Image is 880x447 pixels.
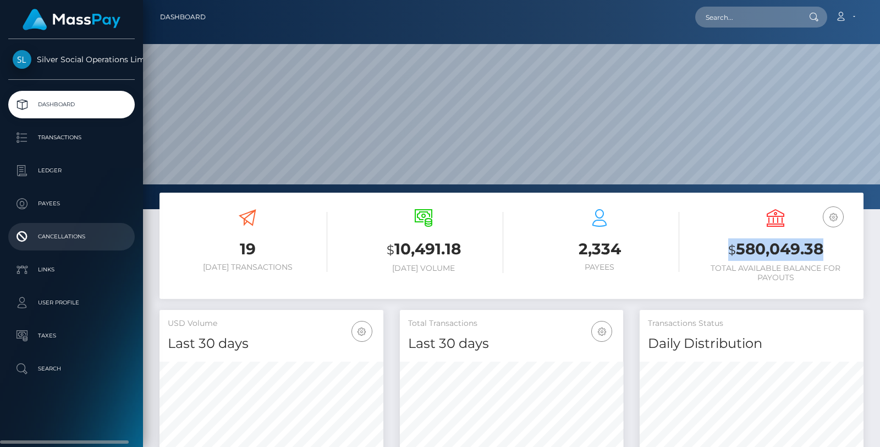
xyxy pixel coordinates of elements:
a: Dashboard [8,91,135,118]
h6: [DATE] Transactions [168,263,327,272]
h4: Last 30 days [408,334,615,353]
p: Search [13,361,130,377]
p: Cancellations [13,228,130,245]
h5: Total Transactions [408,318,615,329]
p: Payees [13,195,130,212]
h4: Last 30 days [168,334,375,353]
h4: Daily Distribution [648,334,855,353]
a: Ledger [8,157,135,184]
h6: Payees [520,263,679,272]
p: Dashboard [13,96,130,113]
img: Silver Social Operations Limited [13,50,31,69]
img: MassPay Logo [23,9,120,30]
h5: Transactions Status [648,318,855,329]
h3: 2,334 [520,238,679,260]
a: User Profile [8,289,135,317]
a: Payees [8,190,135,217]
h6: [DATE] Volume [344,264,503,273]
p: User Profile [13,295,130,311]
span: Silver Social Operations Limited [8,54,135,64]
p: Ledger [13,162,130,179]
a: Search [8,355,135,383]
input: Search... [695,7,799,28]
a: Taxes [8,322,135,350]
a: Transactions [8,124,135,151]
a: Dashboard [160,6,206,29]
h3: 580,049.38 [696,238,855,261]
a: Links [8,256,135,284]
a: Cancellations [8,223,135,250]
h3: 10,491.18 [344,238,503,261]
small: $ [387,242,394,258]
p: Links [13,261,130,278]
small: $ [728,242,736,258]
h3: 19 [168,238,327,260]
p: Taxes [13,328,130,344]
h6: Total Available Balance for Payouts [696,264,855,282]
p: Transactions [13,129,130,146]
h5: USD Volume [168,318,375,329]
